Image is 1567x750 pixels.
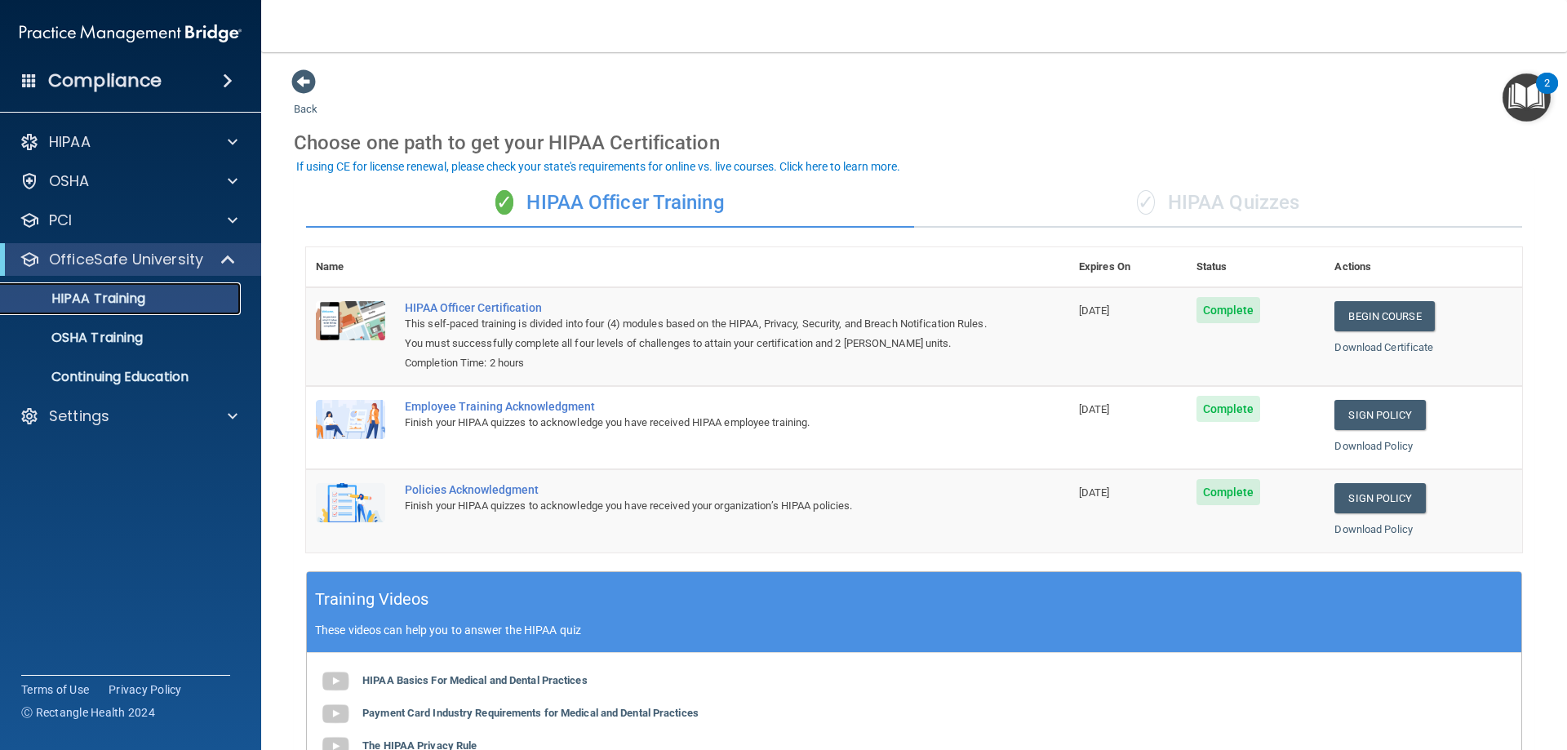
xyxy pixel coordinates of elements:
a: Back [294,83,317,115]
button: If using CE for license renewal, please check your state's requirements for online vs. live cours... [294,158,903,175]
p: Settings [49,406,109,426]
p: HIPAA Training [11,291,145,307]
p: HIPAA [49,132,91,152]
span: [DATE] [1079,304,1110,317]
div: 2 [1544,83,1550,104]
span: ✓ [495,190,513,215]
div: If using CE for license renewal, please check your state's requirements for online vs. live cours... [296,161,900,172]
th: Expires On [1069,247,1187,287]
h4: Compliance [48,69,162,92]
p: These videos can help you to answer the HIPAA quiz [315,624,1513,637]
b: Payment Card Industry Requirements for Medical and Dental Practices [362,707,699,719]
a: OfficeSafe University [20,250,237,269]
p: OSHA Training [11,330,143,346]
div: HIPAA Officer Training [306,179,914,228]
img: gray_youtube_icon.38fcd6cc.png [319,665,352,698]
iframe: Drift Widget Chat Controller [1285,634,1547,699]
span: Complete [1196,479,1261,505]
div: Finish your HIPAA quizzes to acknowledge you have received HIPAA employee training. [405,413,988,433]
h5: Training Videos [315,585,429,614]
p: Continuing Education [11,369,233,385]
span: [DATE] [1079,403,1110,415]
span: Complete [1196,297,1261,323]
a: Download Policy [1334,523,1413,535]
b: HIPAA Basics For Medical and Dental Practices [362,674,588,686]
button: Open Resource Center, 2 new notifications [1503,73,1551,122]
div: HIPAA Quizzes [914,179,1522,228]
p: OfficeSafe University [49,250,203,269]
span: Ⓒ Rectangle Health 2024 [21,704,155,721]
p: OSHA [49,171,90,191]
div: Employee Training Acknowledgment [405,400,988,413]
a: HIPAA Officer Certification [405,301,988,314]
img: PMB logo [20,17,242,50]
div: This self-paced training is divided into four (4) modules based on the HIPAA, Privacy, Security, ... [405,314,988,353]
th: Name [306,247,395,287]
div: Finish your HIPAA quizzes to acknowledge you have received your organization’s HIPAA policies. [405,496,988,516]
a: Download Policy [1334,440,1413,452]
a: Settings [20,406,237,426]
span: ✓ [1137,190,1155,215]
img: gray_youtube_icon.38fcd6cc.png [319,698,352,730]
a: Privacy Policy [109,681,182,698]
a: PCI [20,211,237,230]
a: Terms of Use [21,681,89,698]
p: PCI [49,211,72,230]
a: Sign Policy [1334,483,1425,513]
th: Status [1187,247,1325,287]
a: HIPAA [20,132,237,152]
span: [DATE] [1079,486,1110,499]
a: Download Certificate [1334,341,1433,353]
a: Begin Course [1334,301,1434,331]
div: Policies Acknowledgment [405,483,988,496]
div: Completion Time: 2 hours [405,353,988,373]
a: Sign Policy [1334,400,1425,430]
a: OSHA [20,171,237,191]
span: Complete [1196,396,1261,422]
div: Choose one path to get your HIPAA Certification [294,119,1534,166]
th: Actions [1325,247,1522,287]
